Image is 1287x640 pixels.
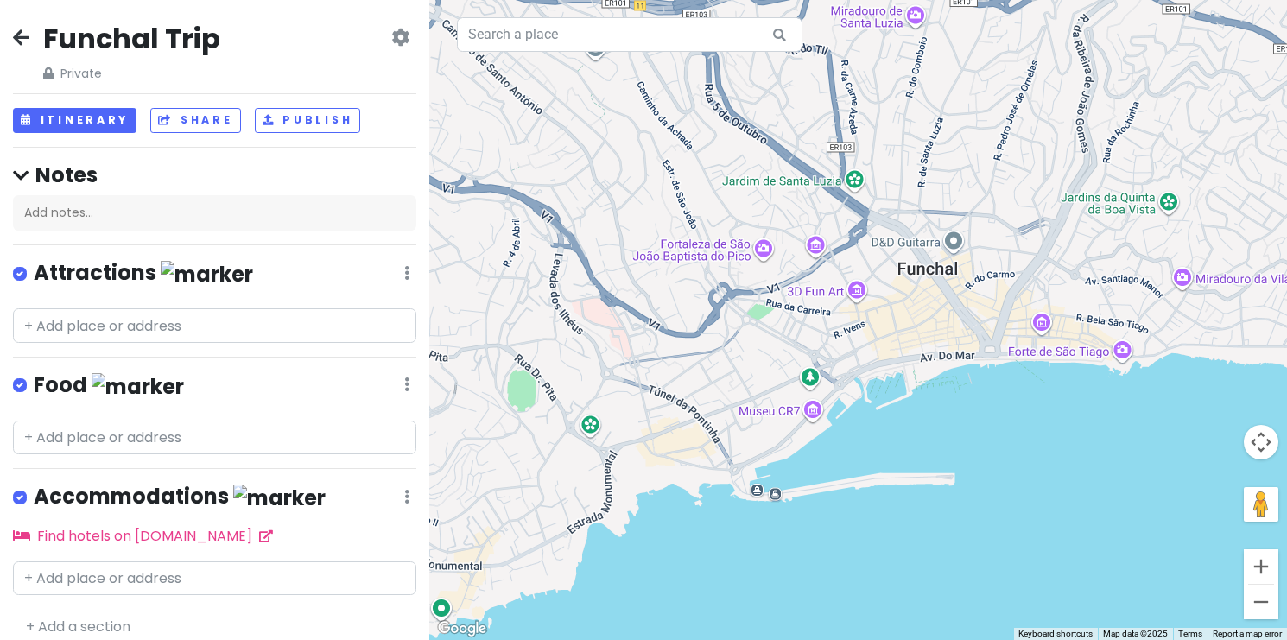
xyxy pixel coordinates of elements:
[233,485,326,511] img: marker
[34,371,184,400] h4: Food
[1178,629,1202,638] a: Terms (opens in new tab)
[26,617,130,637] a: + Add a section
[43,21,220,57] h2: Funchal Trip
[13,561,416,596] input: + Add place or address
[13,108,136,133] button: Itinerary
[13,162,416,188] h4: Notes
[1244,549,1278,584] button: Zoom in
[1244,425,1278,459] button: Map camera controls
[434,618,491,640] a: Open this area in Google Maps (opens a new window)
[1213,629,1282,638] a: Report a map error
[1244,585,1278,619] button: Zoom out
[1018,628,1093,640] button: Keyboard shortcuts
[13,526,273,546] a: Find hotels on [DOMAIN_NAME]
[161,261,253,288] img: marker
[13,308,416,343] input: + Add place or address
[1103,629,1168,638] span: Map data ©2025
[255,108,361,133] button: Publish
[457,17,802,52] input: Search a place
[43,64,220,83] span: Private
[34,259,253,288] h4: Attractions
[13,195,416,231] div: Add notes...
[434,618,491,640] img: Google
[92,373,184,400] img: marker
[1244,487,1278,522] button: Drag Pegman onto the map to open Street View
[34,483,326,511] h4: Accommodations
[13,421,416,455] input: + Add place or address
[150,108,240,133] button: Share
